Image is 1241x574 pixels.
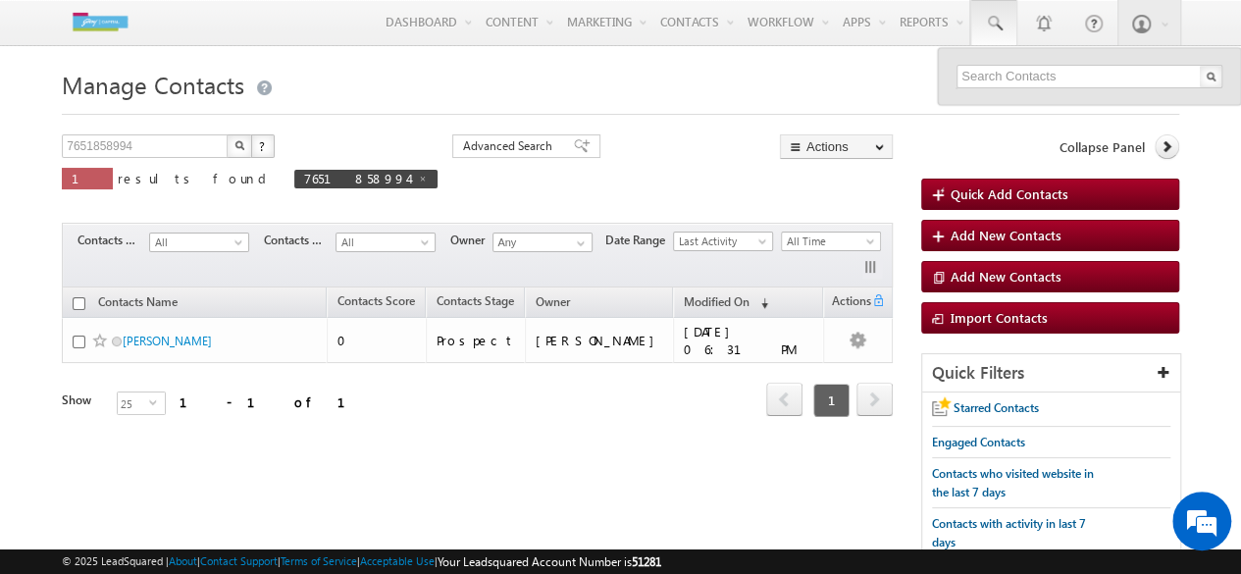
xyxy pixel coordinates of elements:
[780,134,893,159] button: Actions
[72,170,103,186] span: 1
[337,293,415,308] span: Contacts Score
[78,232,149,249] span: Contacts Stage
[200,554,278,567] a: Contact Support
[605,232,673,249] span: Date Range
[766,385,802,416] a: prev
[251,134,275,158] button: ?
[62,69,244,100] span: Manage Contacts
[674,233,767,250] span: Last Activity
[450,232,492,249] span: Owner
[259,137,268,154] span: ?
[932,466,1094,499] span: Contacts who visited website in the last 7 days
[336,233,436,252] a: All
[304,170,408,186] span: 7651858994
[264,232,336,249] span: Contacts Source
[951,309,1048,326] span: Import Contacts
[169,554,197,567] a: About
[437,293,514,308] span: Contacts Stage
[337,332,417,349] div: 0
[437,332,516,349] div: Prospect
[951,185,1068,202] span: Quick Add Contacts
[62,552,661,571] span: © 2025 LeadSquared | | | | |
[632,554,661,569] span: 51281
[782,233,875,250] span: All Time
[328,290,425,316] a: Contacts Score
[932,435,1025,449] span: Engaged Contacts
[492,233,593,252] input: Type to Search
[684,323,814,358] div: [DATE] 06:31 PM
[234,140,244,150] img: Search
[438,554,661,569] span: Your Leadsquared Account Number is
[536,332,664,349] div: [PERSON_NAME]
[752,295,768,311] span: (sorted descending)
[427,290,524,316] a: Contacts Stage
[932,516,1086,549] span: Contacts with activity in last 7 days
[1060,138,1145,156] span: Collapse Panel
[922,354,1180,392] div: Quick Filters
[673,232,773,251] a: Last Activity
[123,334,212,348] a: [PERSON_NAME]
[73,297,85,310] input: Check all records
[360,554,435,567] a: Acceptable Use
[281,554,357,567] a: Terms of Service
[824,290,871,316] span: Actions
[118,392,149,414] span: 25
[62,5,138,39] img: Custom Logo
[536,294,570,309] span: Owner
[150,234,243,251] span: All
[951,268,1061,285] span: Add New Contacts
[766,383,802,416] span: prev
[856,385,893,416] a: next
[781,232,881,251] a: All Time
[566,234,591,253] a: Show All Items
[813,384,850,417] span: 1
[954,400,1039,415] span: Starred Contacts
[951,227,1061,243] span: Add New Contacts
[684,294,750,309] span: Modified On
[149,397,165,406] span: select
[856,383,893,416] span: next
[88,291,187,317] a: Contacts Name
[149,233,249,252] a: All
[674,290,778,316] a: Modified On (sorted descending)
[336,234,430,251] span: All
[180,391,369,413] div: 1 - 1 of 1
[62,391,101,409] div: Show
[463,137,558,155] span: Advanced Search
[118,170,274,186] span: results found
